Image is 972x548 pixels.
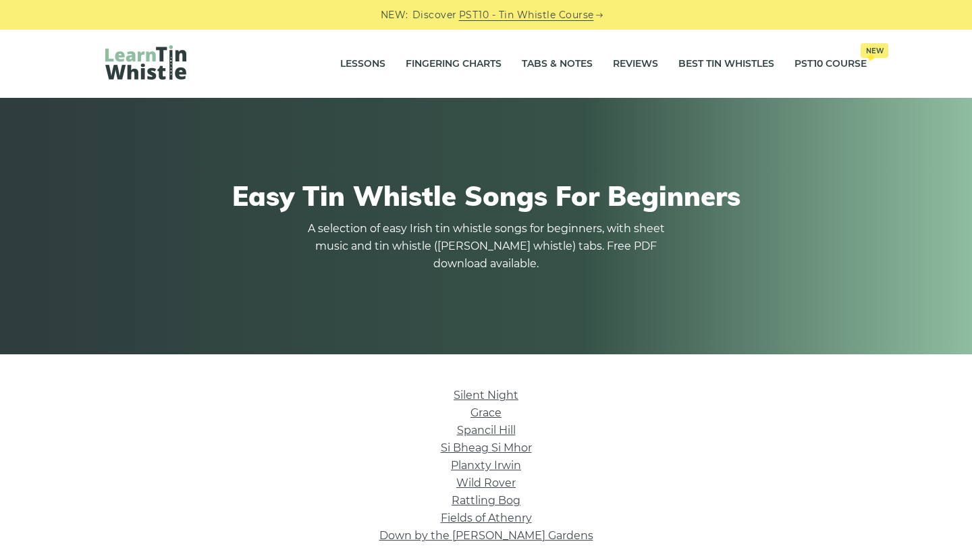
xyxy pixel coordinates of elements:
[470,406,502,419] a: Grace
[340,47,385,81] a: Lessons
[678,47,774,81] a: Best Tin Whistles
[452,494,520,507] a: Rattling Bog
[454,389,518,402] a: Silent Night
[406,47,502,81] a: Fingering Charts
[304,220,668,273] p: A selection of easy Irish tin whistle songs for beginners, with sheet music and tin whistle ([PER...
[379,529,593,542] a: Down by the [PERSON_NAME] Gardens
[861,43,888,58] span: New
[457,424,516,437] a: Spancil Hill
[105,180,867,212] h1: Easy Tin Whistle Songs For Beginners
[456,476,516,489] a: Wild Rover
[105,45,186,80] img: LearnTinWhistle.com
[794,47,867,81] a: PST10 CourseNew
[451,459,521,472] a: Planxty Irwin
[441,441,532,454] a: Si­ Bheag Si­ Mhor
[613,47,658,81] a: Reviews
[522,47,593,81] a: Tabs & Notes
[441,512,532,524] a: Fields of Athenry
